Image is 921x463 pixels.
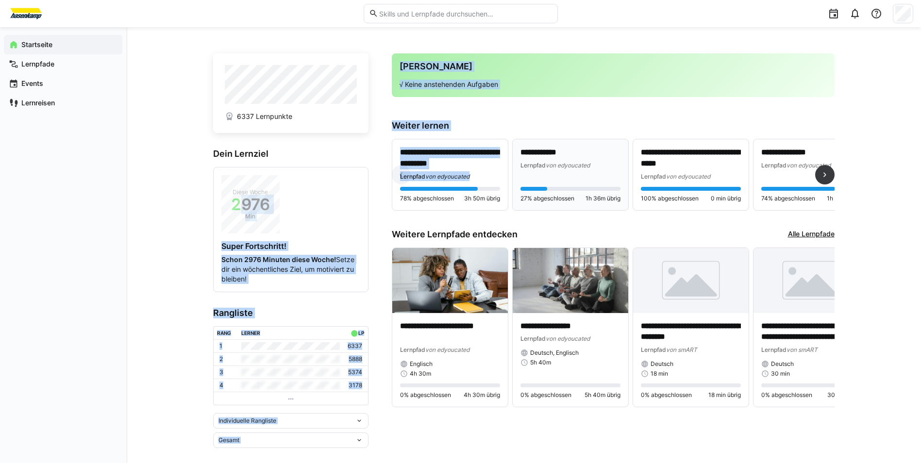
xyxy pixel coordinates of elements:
span: 27% abgeschlossen [520,195,574,202]
h3: Weiter lernen [392,120,835,131]
a: Alle Lernpfade [788,229,835,240]
span: Lernpfad [400,173,425,180]
span: Englisch [410,360,433,368]
span: von edyoucated [546,335,590,342]
span: 78% abgeschlossen [400,195,454,202]
p: 5888 [349,355,362,363]
span: 0 min übrig [711,195,741,202]
span: 30 min übrig [827,391,861,399]
h3: Weitere Lernpfade entdecken [392,229,518,240]
img: image [392,248,508,313]
span: Individuelle Rangliste [218,417,276,425]
span: 0% abgeschlossen [520,391,571,399]
span: von edyoucated [425,346,469,353]
h3: [PERSON_NAME] [400,61,827,72]
p: 5374 [348,368,362,376]
h4: Super Fortschritt! [221,241,360,251]
span: Deutsch, Englisch [530,349,579,357]
span: Lernpfad [520,162,546,169]
span: 1h 29m übrig [827,195,861,202]
span: von edyoucated [546,162,590,169]
span: 0% abgeschlossen [641,391,692,399]
span: 74% abgeschlossen [761,195,815,202]
span: 4h 30m [410,370,431,378]
p: √ Keine anstehenden Aufgaben [400,80,827,89]
span: Deutsch [771,360,794,368]
h3: Dein Lernziel [213,149,368,159]
span: Lernpfad [520,335,546,342]
span: 5h 40m [530,359,551,366]
span: von smART [787,346,818,353]
p: 6337 [348,342,362,350]
span: 6337 Lernpunkte [237,112,292,121]
span: Lernpfad [400,346,425,353]
span: Lernpfad [761,346,787,353]
span: von edyoucated [425,173,469,180]
span: 0% abgeschlossen [761,391,812,399]
div: Rang [217,330,231,336]
span: 100% abgeschlossen [641,195,699,202]
span: Lernpfad [641,346,666,353]
div: LP [358,330,364,336]
span: 5h 40m übrig [585,391,620,399]
span: Deutsch [651,360,673,368]
h3: Rangliste [213,308,368,318]
img: image [754,248,869,313]
p: 2 [219,355,223,363]
p: 4 [219,381,223,389]
strong: Schon 2976 Minuten diese Woche! [221,255,336,264]
span: 18 min übrig [708,391,741,399]
span: Gesamt [218,436,239,444]
p: Setze dir ein wöchentliches Ziel, um motiviert zu bleiben! [221,255,360,284]
p: 1 [219,342,222,350]
img: image [513,248,628,313]
span: 0% abgeschlossen [400,391,451,399]
span: von edyoucated [787,162,831,169]
input: Skills und Lernpfade durchsuchen… [378,9,552,18]
span: Lernpfad [761,162,787,169]
span: von smART [666,346,697,353]
p: 3178 [349,381,362,389]
span: 18 min [651,370,668,378]
span: 4h 30m übrig [464,391,500,399]
span: 30 min [771,370,790,378]
span: von edyoucated [666,173,710,180]
span: 3h 50m übrig [464,195,500,202]
span: 1h 36m übrig [586,195,620,202]
div: Lerner [241,330,260,336]
span: Lernpfad [641,173,666,180]
img: image [633,248,749,313]
p: 3 [219,368,223,376]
